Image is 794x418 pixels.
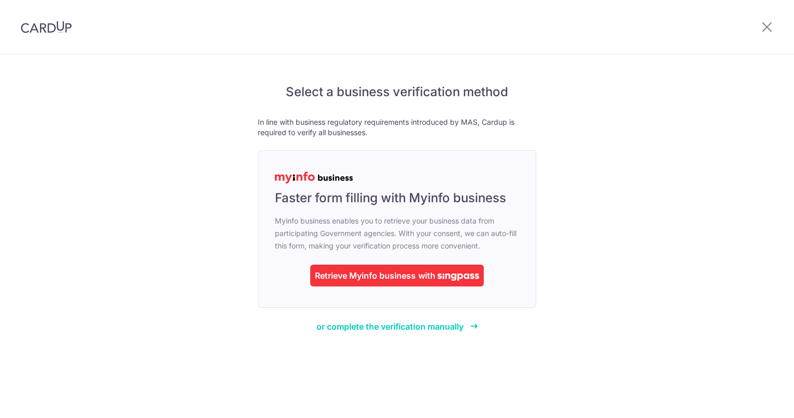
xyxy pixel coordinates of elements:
p: In line with business regulatory requirements introduced by MAS, Cardup is required to verify all... [258,117,536,138]
a: Faster form filling with Myinfo business Myinfo business enables you to retrieve your business da... [258,150,536,308]
div: Retrieve Myinfo business [315,269,416,282]
a: or complete the verification manually [316,320,478,333]
img: CardUp [21,21,72,33]
span: or complete the verification manually [316,321,464,332]
span: Myinfo business enables you to retrieve your business data from participating Government agencies... [275,215,519,252]
h5: Select a business verification method [258,84,536,100]
img: singpass [438,273,479,281]
img: MyInfoLogo [275,172,353,184]
span: Faster form filling with Myinfo business [275,190,506,206]
span: with [418,270,435,281]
